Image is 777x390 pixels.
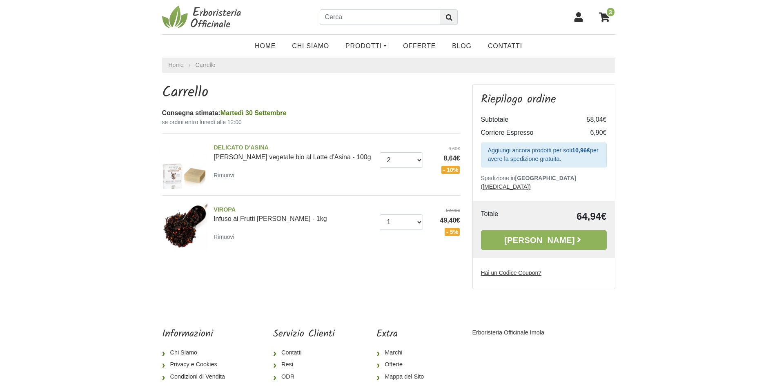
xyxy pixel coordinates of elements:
[481,93,607,107] h3: Riepilogo ordine
[162,359,232,371] a: Privacy e Cookies
[606,7,615,17] span: 3
[574,113,607,126] td: 58,04€
[162,118,460,127] small: se ordini entro lunedì alle 12:00
[481,126,574,139] td: Corriere Espresso
[159,202,208,251] img: Infuso ai Frutti di Bosco - 1kg
[481,113,574,126] td: Subtotale
[214,205,374,223] a: VIROPAInfuso ai Frutti [PERSON_NAME] - 1kg
[429,154,460,163] span: 8,64€
[159,140,208,189] img: Sapone vegetale bio al Latte d'Asina - 100g
[376,371,430,383] a: Mappa del Sito
[273,371,335,383] a: ODR
[472,329,544,336] a: Erboristeria Officinale Imola
[429,216,460,225] span: 49,40€
[481,174,607,191] p: Spedizione in
[214,234,234,240] small: Rimuovi
[572,147,590,154] strong: 10,96€
[214,172,234,178] small: Rimuovi
[214,143,374,160] a: DELICATO D'ASINA[PERSON_NAME] vegetale bio al Latte d'Asina - 100g
[214,170,238,180] a: Rimuovi
[337,38,395,54] a: Prodotti
[481,183,531,190] a: ([MEDICAL_DATA])
[284,38,337,54] a: Chi Siamo
[376,359,430,371] a: Offerte
[481,270,542,276] u: Hai un Codice Coupon?
[320,9,441,25] input: Cerca
[445,228,460,236] span: - 5%
[273,328,335,340] h5: Servizio Clienti
[273,359,335,371] a: Resi
[376,347,430,359] a: Marchi
[441,166,460,174] span: - 10%
[481,143,607,167] div: Aggiungi ancora prodotti per soli per avere la spedizione gratuita.
[429,145,460,152] del: 9,60€
[162,347,232,359] a: Chi Siamo
[169,61,184,69] a: Home
[214,205,374,214] span: VIROPA
[162,328,232,340] h5: Informazioni
[574,126,607,139] td: 6,90€
[481,209,527,224] td: Totale
[515,175,577,181] b: [GEOGRAPHIC_DATA]
[196,62,216,68] a: Carrello
[273,347,335,359] a: Contatti
[162,58,615,73] nav: breadcrumb
[162,5,244,29] img: Erboristeria Officinale
[162,84,460,102] h1: Carrello
[220,109,287,116] span: Martedì 30 Settembre
[481,269,542,277] label: Hai un Codice Coupon?
[247,38,284,54] a: Home
[595,7,615,27] a: 3
[214,232,238,242] a: Rimuovi
[376,328,430,340] h5: Extra
[481,230,607,250] a: [PERSON_NAME]
[444,38,480,54] a: Blog
[395,38,444,54] a: OFFERTE
[429,207,460,214] del: 52,00€
[162,371,232,383] a: Condizioni di Vendita
[162,108,460,118] div: Consegna stimata:
[527,209,607,224] td: 64,94€
[214,143,374,152] span: DELICATO D'ASINA
[480,38,530,54] a: Contatti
